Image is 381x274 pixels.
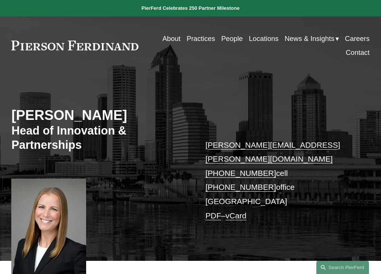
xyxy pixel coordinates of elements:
a: [PHONE_NUMBER] [205,169,276,177]
h2: [PERSON_NAME] [11,107,190,124]
a: People [221,32,243,45]
a: Careers [345,32,370,45]
a: PDF [205,211,221,220]
a: folder dropdown [285,32,339,45]
a: [PERSON_NAME][EMAIL_ADDRESS][PERSON_NAME][DOMAIN_NAME] [205,141,340,163]
a: Contact [346,45,370,59]
a: Practices [187,32,215,45]
a: [PHONE_NUMBER] [205,183,276,191]
a: About [162,32,181,45]
span: News & Insights [285,32,334,45]
a: Locations [249,32,279,45]
a: vCard [226,211,247,220]
p: cell office [GEOGRAPHIC_DATA] – [205,138,355,223]
a: Search this site [316,261,369,274]
h3: Head of Innovation & Partnerships [11,124,190,152]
